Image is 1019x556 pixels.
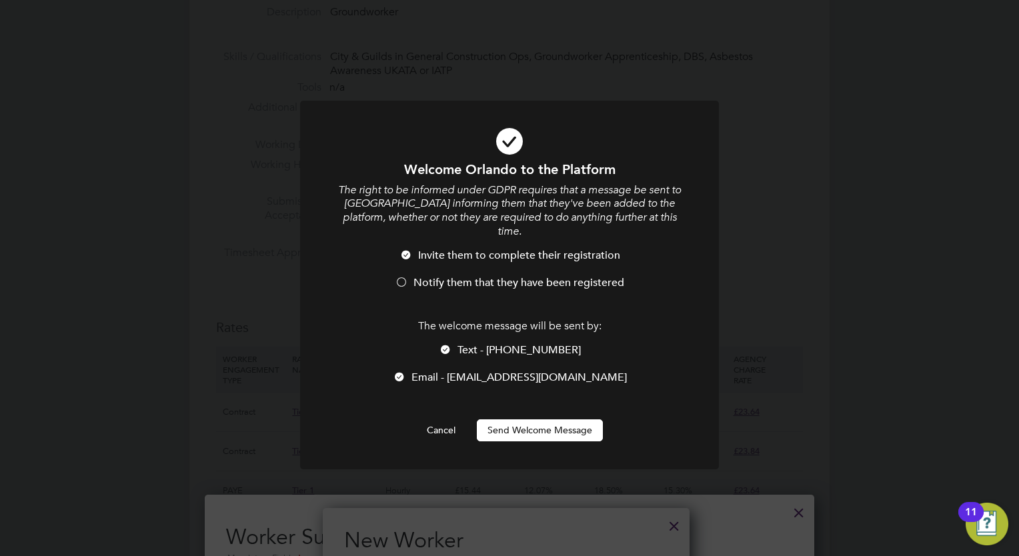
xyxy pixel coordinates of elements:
i: The right to be informed under GDPR requires that a message be sent to [GEOGRAPHIC_DATA] informin... [338,183,681,238]
div: 11 [965,512,977,529]
span: Notify them that they have been registered [413,276,624,289]
button: Cancel [416,419,466,441]
button: Send Welcome Message [477,419,603,441]
span: Invite them to complete their registration [418,249,620,262]
h1: Welcome Orlando to the Platform [336,161,683,178]
span: Email - [EMAIL_ADDRESS][DOMAIN_NAME] [411,371,627,384]
p: The welcome message will be sent by: [336,319,683,333]
button: Open Resource Center, 11 new notifications [966,503,1008,545]
span: Text - [PHONE_NUMBER] [457,343,581,357]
